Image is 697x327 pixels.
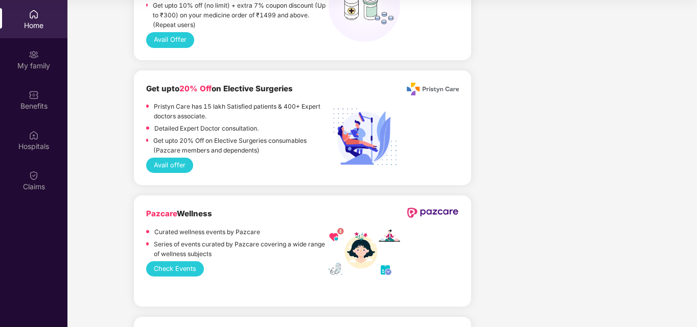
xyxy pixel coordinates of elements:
p: Get upto 10% off (no limit) + extra 7% coupon discount (Up to ₹300) on your medicine order of ₹14... [153,1,329,30]
img: svg+xml;base64,PHN2ZyBpZD0iQ2xhaW0iIHhtbG5zPSJodHRwOi8vd3d3LnczLm9yZy8yMDAwL3N2ZyIgd2lkdGg9IjIwIi... [29,170,39,181]
b: Get upto on Elective Surgeries [146,84,293,93]
span: Pazcare [146,209,177,218]
img: newPazcareLogo.svg [407,208,459,218]
img: Pristyn_Care_Logo%20(1).png [407,83,459,95]
img: svg+xml;base64,PHN2ZyBpZD0iSG9zcGl0YWxzIiB4bWxucz0iaHR0cDovL3d3dy53My5vcmcvMjAwMC9zdmciIHdpZHRoPS... [29,130,39,140]
img: Elective%20Surgery.png [329,103,400,174]
button: Avail offer [146,158,193,173]
b: Wellness [146,209,212,218]
img: svg+xml;base64,PHN2ZyBpZD0iQmVuZWZpdHMiIHhtbG5zPSJodHRwOi8vd3d3LnczLm9yZy8yMDAwL3N2ZyIgd2lkdGg9Ij... [29,90,39,100]
img: svg+xml;base64,PHN2ZyBpZD0iSG9tZSIgeG1sbnM9Imh0dHA6Ly93d3cudzMub3JnLzIwMDAvc3ZnIiB3aWR0aD0iMjAiIG... [29,9,39,19]
p: Get upto 20% Off on Elective Surgeries consumables (Pazcare members and dependents) [153,136,329,155]
p: Series of events curated by Pazcare covering a wide range of wellness subjects [154,239,329,259]
span: 20% Off [179,84,212,93]
button: Avail Offer [146,32,194,47]
img: wellness_mobile.png [329,228,400,276]
button: Check Events [146,261,204,276]
p: Curated wellness events by Pazcare [154,227,260,237]
img: svg+xml;base64,PHN2ZyB3aWR0aD0iMjAiIGhlaWdodD0iMjAiIHZpZXdCb3g9IjAgMCAyMCAyMCIgZmlsbD0ibm9uZSIgeG... [29,49,39,60]
p: Pristyn Care has 15 lakh Satisfied patients & 400+ Expert doctors associate. [154,102,329,121]
p: Detailed Expert Doctor consultation. [154,123,259,133]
